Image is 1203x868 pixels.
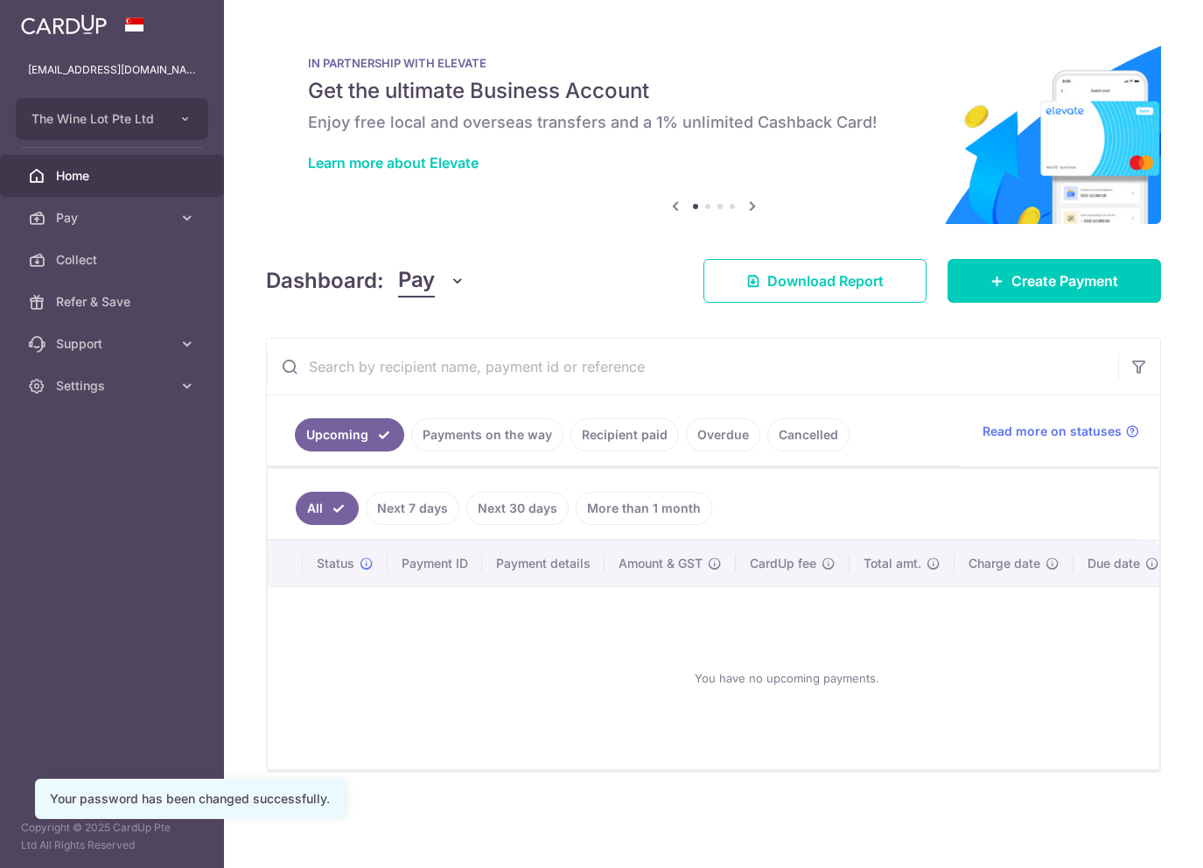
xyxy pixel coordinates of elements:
img: CardUp [21,14,107,35]
p: [EMAIL_ADDRESS][DOMAIN_NAME] [28,61,196,79]
a: Payments on the way [411,418,563,451]
span: The Wine Lot Pte Ltd [31,110,161,128]
input: Search by recipient name, payment id or reference [267,339,1118,395]
h5: Get the ultimate Business Account [308,77,1119,105]
span: Pay [56,209,171,227]
a: Cancelled [767,418,850,451]
a: Upcoming [295,418,404,451]
th: Payment details [482,541,605,586]
a: Next 30 days [466,492,569,525]
button: Pay [398,264,465,297]
div: Your password has been changed successfully. [50,790,330,808]
p: IN PARTNERSHIP WITH ELEVATE [308,56,1119,70]
a: More than 1 month [576,492,712,525]
span: Collect [56,251,171,269]
span: Read more on statuses [983,423,1122,440]
span: Refer & Save [56,293,171,311]
th: Payment ID [388,541,482,586]
span: Create Payment [1011,270,1118,291]
span: Settings [56,377,171,395]
img: Renovation banner [266,28,1161,224]
span: Home [56,167,171,185]
button: The Wine Lot Pte Ltd [16,98,208,140]
a: Overdue [686,418,760,451]
span: Download Report [767,270,884,291]
span: Charge date [969,555,1040,572]
a: Create Payment [948,259,1161,303]
a: All [296,492,359,525]
h4: Dashboard: [266,265,384,297]
span: Total amt. [864,555,921,572]
span: Amount & GST [619,555,703,572]
a: Next 7 days [366,492,459,525]
span: Pay [398,264,435,297]
span: Support [56,335,171,353]
h6: Enjoy free local and overseas transfers and a 1% unlimited Cashback Card! [308,112,1119,133]
a: Recipient paid [570,418,679,451]
span: CardUp fee [750,555,816,572]
span: Due date [1088,555,1140,572]
a: Learn more about Elevate [308,154,479,171]
span: Status [317,555,354,572]
a: Download Report [703,259,927,303]
a: Read more on statuses [983,423,1139,440]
